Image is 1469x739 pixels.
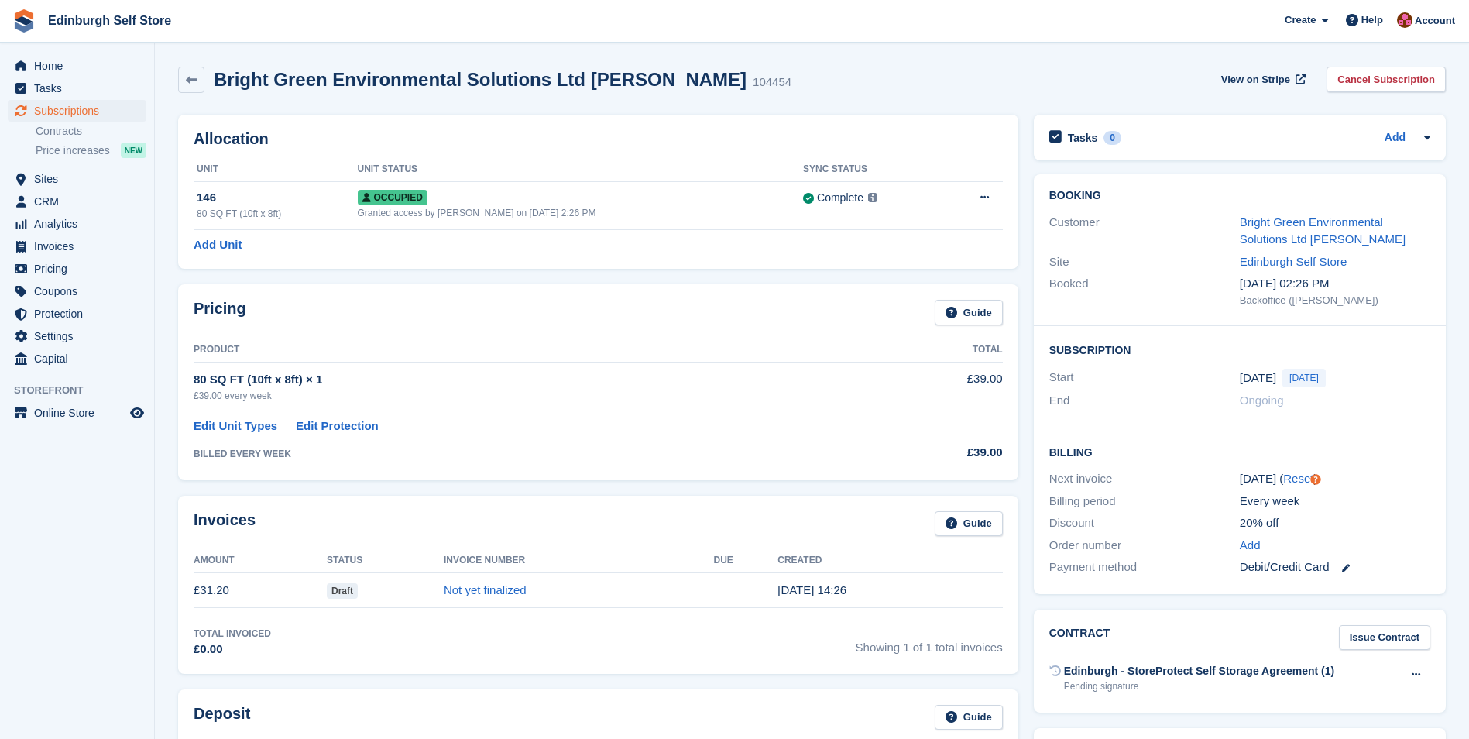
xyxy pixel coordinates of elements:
span: [DATE] [1282,369,1326,387]
span: Protection [34,303,127,325]
th: Sync Status [803,157,942,182]
div: BILLED EVERY WEEK [194,447,872,461]
a: menu [8,325,146,347]
a: menu [8,258,146,280]
th: Due [713,548,777,573]
div: NEW [121,143,146,158]
span: Tasks [34,77,127,99]
th: Total [872,338,1002,363]
h2: Deposit [194,705,250,730]
div: Site [1049,253,1240,271]
td: £31.20 [194,573,327,608]
div: £39.00 every week [194,389,872,403]
span: Home [34,55,127,77]
th: Amount [194,548,327,573]
span: Sites [34,168,127,190]
span: Ongoing [1240,394,1284,407]
div: Payment method [1049,559,1240,576]
span: CRM [34,191,127,212]
time: 2025-08-29 13:26:01 UTC [777,583,846,596]
div: Debit/Credit Card [1240,559,1430,576]
div: Total Invoiced [194,627,271,641]
h2: Booking [1049,190,1430,202]
a: Edit Unit Types [194,418,277,435]
div: 80 SQ FT (10ft x 8ft) × 1 [194,371,872,389]
span: Coupons [34,280,127,302]
span: Help [1361,12,1383,28]
h2: Invoices [194,511,256,537]
img: Lucy Michalec [1397,12,1412,28]
div: 104454 [753,74,791,91]
a: Edinburgh Self Store [1240,255,1347,268]
div: Customer [1049,214,1240,249]
a: Reset [1283,472,1313,485]
a: menu [8,77,146,99]
div: 80 SQ FT (10ft x 8ft) [197,207,358,221]
a: menu [8,402,146,424]
img: stora-icon-8386f47178a22dfd0bd8f6a31ec36ba5ce8667c1dd55bd0f319d3a0aa187defe.svg [12,9,36,33]
th: Unit [194,157,358,182]
th: Status [327,548,444,573]
span: Subscriptions [34,100,127,122]
a: menu [8,168,146,190]
a: Guide [935,511,1003,537]
span: Showing 1 of 1 total invoices [856,627,1003,658]
a: menu [8,191,146,212]
a: View on Stripe [1215,67,1309,92]
div: Discount [1049,514,1240,532]
a: menu [8,348,146,369]
time: 2025-08-29 00:00:00 UTC [1240,369,1276,387]
a: Guide [935,300,1003,325]
a: Preview store [128,404,146,422]
th: Invoice Number [444,548,714,573]
h2: Tasks [1068,131,1098,145]
th: Created [777,548,1002,573]
div: Pending signature [1064,679,1335,693]
a: Contracts [36,124,146,139]
span: Settings [34,325,127,347]
div: Every week [1240,493,1430,510]
h2: Contract [1049,625,1110,651]
span: Draft [327,583,358,599]
div: Backoffice ([PERSON_NAME]) [1240,293,1430,308]
span: Price increases [36,143,110,158]
a: menu [8,100,146,122]
a: Add [1240,537,1261,555]
a: Price increases NEW [36,142,146,159]
div: Booked [1049,275,1240,308]
div: Granted access by [PERSON_NAME] on [DATE] 2:26 PM [358,206,804,220]
div: £0.00 [194,641,271,658]
a: Guide [935,705,1003,730]
div: Complete [817,190,863,206]
a: menu [8,303,146,325]
div: Order number [1049,537,1240,555]
h2: Subscription [1049,342,1430,357]
h2: Billing [1049,444,1430,459]
a: menu [8,213,146,235]
span: Create [1285,12,1316,28]
a: menu [8,235,146,257]
a: menu [8,280,146,302]
div: 20% off [1240,514,1430,532]
div: £39.00 [872,444,1002,462]
span: Analytics [34,213,127,235]
a: Add Unit [194,236,242,254]
div: Billing period [1049,493,1240,510]
h2: Allocation [194,130,1003,148]
img: icon-info-grey-7440780725fd019a000dd9b08b2336e03edf1995a4989e88bcd33f0948082b44.svg [868,193,877,202]
span: Online Store [34,402,127,424]
a: Not yet finalized [444,583,527,596]
div: Start [1049,369,1240,387]
div: Next invoice [1049,470,1240,488]
a: Cancel Subscription [1327,67,1446,92]
a: menu [8,55,146,77]
div: Tooltip anchor [1309,473,1323,486]
th: Unit Status [358,157,804,182]
div: [DATE] 02:26 PM [1240,275,1430,293]
span: Account [1415,13,1455,29]
a: Edit Protection [296,418,379,435]
div: Edinburgh - StoreProtect Self Storage Agreement (1) [1064,663,1335,679]
div: 146 [197,189,358,207]
h2: Pricing [194,300,246,325]
h2: Bright Green Environmental Solutions Ltd [PERSON_NAME] [214,69,747,90]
